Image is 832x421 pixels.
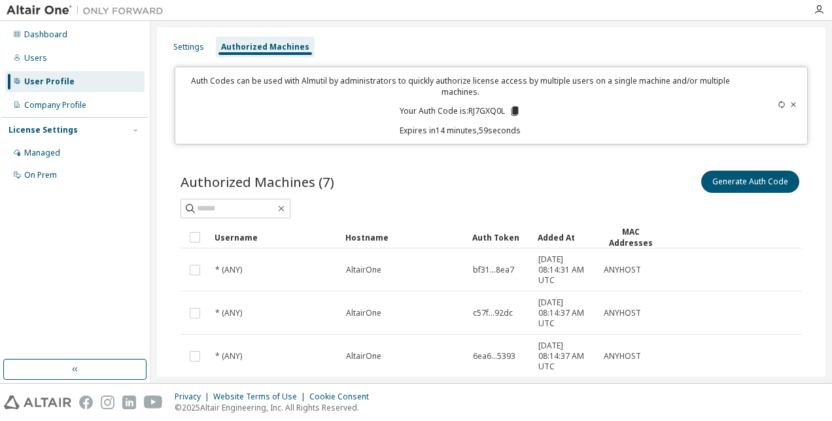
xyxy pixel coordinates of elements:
span: [DATE] 08:14:37 AM UTC [538,297,592,329]
div: Dashboard [24,29,67,40]
div: License Settings [9,125,78,135]
span: * (ANY) [215,351,242,362]
img: linkedin.svg [122,396,136,409]
span: 6ea6...5393 [473,351,515,362]
span: ANYHOST [604,351,641,362]
p: Auth Codes can be used with Almutil by administrators to quickly authorize license access by mult... [183,75,738,97]
div: Privacy [175,392,213,402]
span: ANYHOST [604,308,641,318]
img: youtube.svg [144,396,163,409]
div: Added At [538,227,593,248]
div: Authorized Machines [221,42,309,52]
span: Authorized Machines (7) [181,173,334,191]
p: Your Auth Code is: RJ7GXQ0L [400,105,521,117]
div: Users [24,53,47,63]
div: Website Terms of Use [213,392,309,402]
p: Expires in 14 minutes, 59 seconds [183,125,738,136]
p: © 2025 Altair Engineering, Inc. All Rights Reserved. [175,402,377,413]
span: ANYHOST [604,265,641,275]
img: altair_logo.svg [4,396,71,409]
div: MAC Addresses [603,226,658,248]
span: [DATE] 08:14:31 AM UTC [538,254,592,286]
span: c57f...92dc [473,308,513,318]
div: Auth Token [472,227,527,248]
span: * (ANY) [215,308,242,318]
span: [DATE] 08:14:37 AM UTC [538,341,592,372]
div: Company Profile [24,100,86,110]
div: Username [215,227,335,248]
span: bf31...8ea7 [473,265,514,275]
button: Generate Auth Code [701,171,799,193]
img: Altair One [7,4,170,17]
div: Settings [173,42,204,52]
div: Managed [24,148,60,158]
span: AltairOne [346,351,381,362]
span: AltairOne [346,265,381,275]
span: * (ANY) [215,265,242,275]
div: User Profile [24,76,75,87]
span: AltairOne [346,308,381,318]
div: Cookie Consent [309,392,377,402]
img: instagram.svg [101,396,114,409]
div: On Prem [24,170,57,180]
img: facebook.svg [79,396,93,409]
div: Hostname [345,227,462,248]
